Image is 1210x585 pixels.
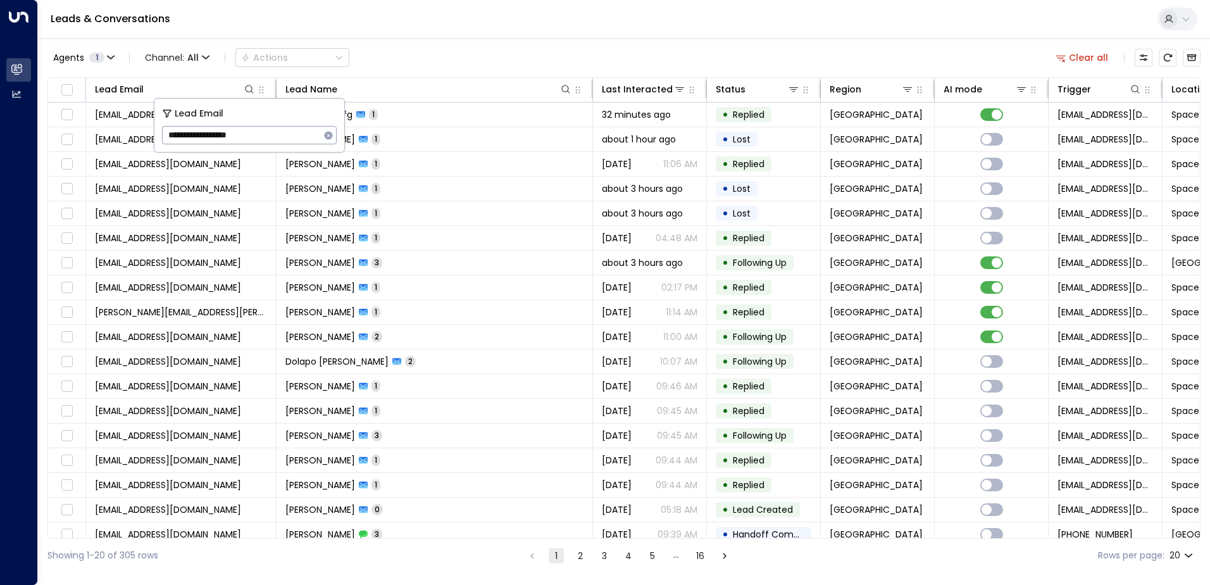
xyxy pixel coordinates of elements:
span: Birmingham [830,306,923,318]
div: • [722,301,728,323]
div: Status [716,82,800,97]
span: 1 [369,109,378,120]
span: 1 [371,381,380,391]
span: Donna Minshull [285,232,355,244]
span: 3 [371,529,382,539]
span: Agents [53,53,84,62]
span: 2 [405,356,416,367]
span: Yesterday [602,281,632,294]
span: 2 [371,331,382,342]
span: 3 [371,430,382,441]
span: Toggle select row [59,379,75,394]
span: hsshhe@live.com [95,380,241,393]
span: verden32@hotmail.co.uk [95,528,241,541]
div: Lead Name [285,82,572,97]
p: 09:46 AM [656,380,697,393]
span: about 3 hours ago [602,207,683,220]
span: Hifsa Hussain [285,479,355,491]
button: Customize [1135,49,1152,66]
p: 05:18 AM [661,503,697,516]
div: • [722,227,728,249]
span: Following Up [733,429,787,442]
div: Trigger [1057,82,1142,97]
div: AI mode [944,82,1028,97]
span: Donna Minshull [285,207,355,220]
div: Region [830,82,914,97]
span: Phoebe Angus [285,281,355,294]
span: leads@space-station.co.uk [1057,479,1153,491]
span: Dolapo Matthew [285,355,389,368]
span: All [187,53,199,63]
div: Showing 1-20 of 305 rows [47,549,158,562]
div: Last Interacted [602,82,686,97]
span: Replied [733,306,764,318]
span: Lead Email [175,106,223,121]
span: hifsahussain29@gmail.com [95,479,241,491]
p: 02:17 PM [661,281,697,294]
span: Channel: [140,49,215,66]
span: Birmingham [830,503,923,516]
span: Birmingham [830,108,923,121]
p: 09:44 AM [656,454,697,467]
span: Tarun Singh [285,330,355,343]
button: Archived Leads [1183,49,1201,66]
p: 09:45 AM [657,405,697,417]
span: Birmingham [830,158,923,170]
span: Toggle select row [59,477,75,493]
p: 09:44 AM [656,479,697,491]
span: 0 [371,504,383,515]
span: Toggle select row [59,502,75,518]
span: leads@space-station.co.uk [1057,207,1153,220]
div: Status [716,82,745,97]
span: Birmingham [830,232,923,244]
span: Hifsa Hussain [285,503,355,516]
div: • [722,450,728,471]
span: leads@space-station.co.uk [1057,182,1153,195]
span: Replied [733,158,764,170]
span: Toggle select row [59,181,75,197]
span: Lead Created [733,503,793,516]
span: +447903431695 [1057,528,1133,541]
div: • [722,351,728,372]
span: Replied [733,281,764,294]
div: • [722,277,728,298]
span: 1 [371,405,380,416]
p: 11:06 AM [663,158,697,170]
div: • [722,425,728,446]
div: • [722,326,728,348]
span: Toggle select row [59,305,75,320]
span: 1 [371,183,380,194]
label: Rows per page: [1098,549,1164,562]
span: Birmingham [830,182,923,195]
span: sesimatthew@yahoo.co.uk [95,355,241,368]
div: 20 [1169,546,1195,565]
p: 04:48 AM [656,232,697,244]
span: Hshehe Shhsheh [285,380,355,393]
span: Toggle select all [59,82,75,98]
span: Tarun2005@aol.com [95,330,241,343]
span: Toggle select row [59,156,75,172]
span: Birmingham [830,479,923,491]
span: Toggle select row [59,255,75,271]
div: • [722,524,728,545]
span: Refresh [1159,49,1176,66]
div: • [722,178,728,199]
span: Toggle select row [59,230,75,246]
span: 1 [371,479,380,490]
div: • [722,153,728,175]
span: leads@space-station.co.uk [1057,330,1153,343]
div: • [722,499,728,520]
span: leads@space-station.co.uk [1057,158,1153,170]
button: Go to page 5 [645,548,660,563]
span: Yesterday [602,528,632,541]
span: Birmingham [830,281,923,294]
span: Toggle select row [59,329,75,345]
span: Toggle select row [59,132,75,148]
span: Yesterday [602,330,632,343]
a: Leads & Conversations [51,11,170,26]
span: Replied [733,108,764,121]
span: Birmingham [830,405,923,417]
div: Actions [241,52,288,63]
div: • [722,375,728,397]
span: Nazar Athambawa [285,454,355,467]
